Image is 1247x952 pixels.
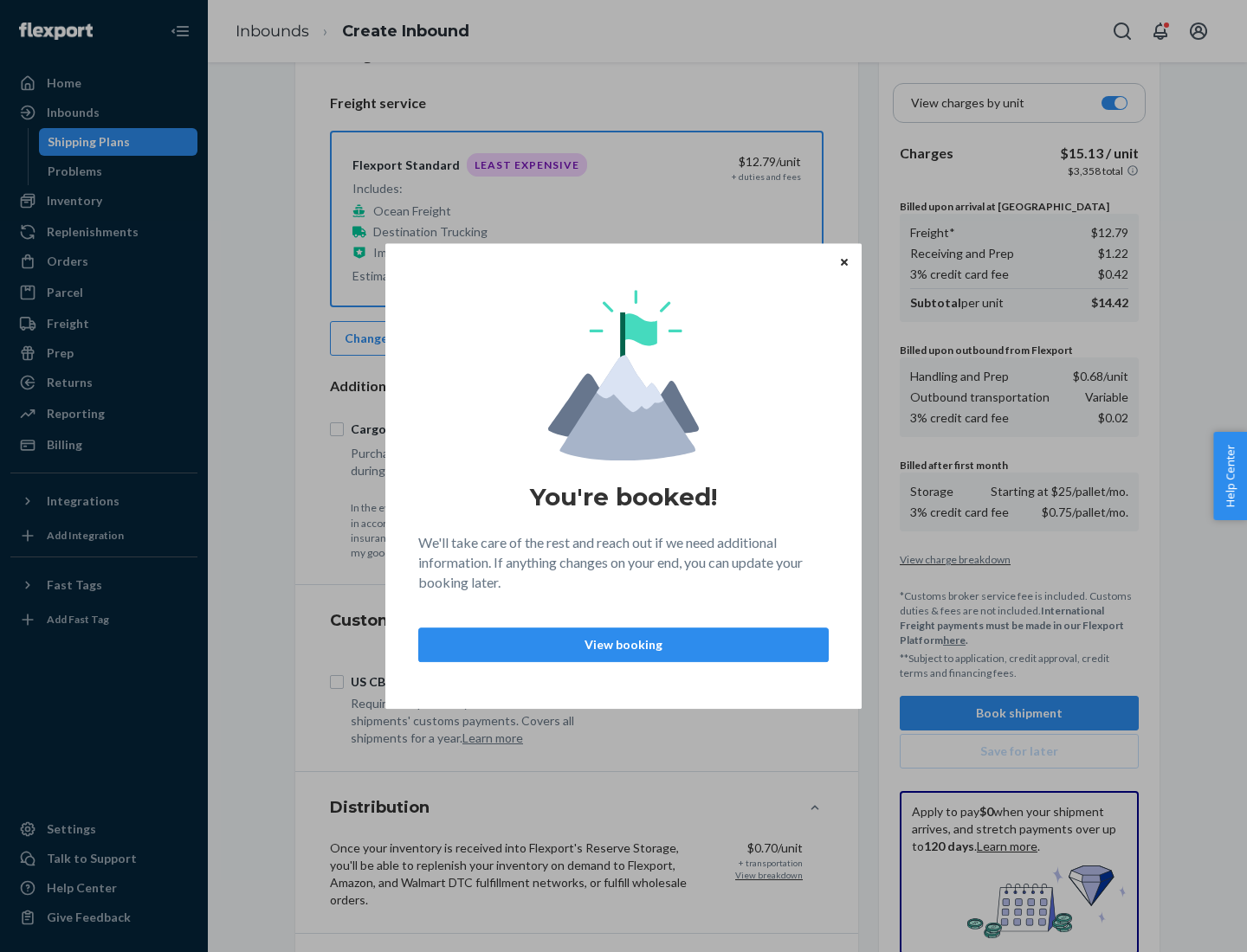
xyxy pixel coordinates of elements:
button: View booking [418,627,829,662]
p: View booking [433,636,814,653]
img: svg+xml,%3Csvg%20viewBox%3D%220%200%20174%20197%22%20fill%3D%22none%22%20xmlns%3D%22http%3A%2F%2F... [548,290,699,460]
h1: You're booked! [530,481,717,512]
button: Close [836,252,853,271]
p: We'll take care of the rest and reach out if we need additional information. If anything changes ... [418,533,829,593]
